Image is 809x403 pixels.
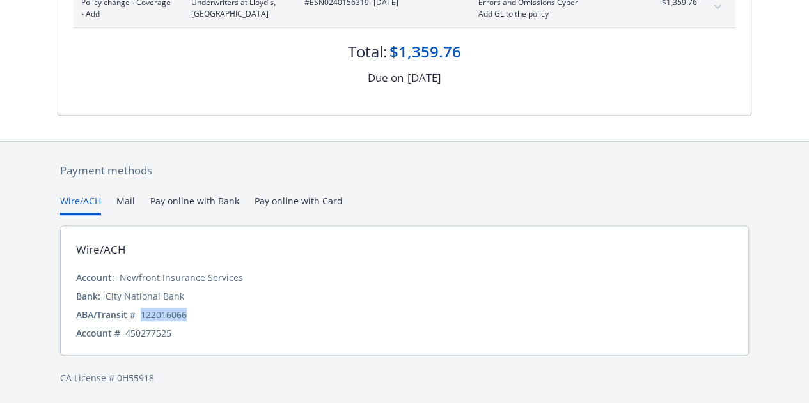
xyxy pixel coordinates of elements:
[150,194,239,215] button: Pay online with Bank
[106,289,184,303] div: City National Bank
[407,70,441,86] div: [DATE]
[125,326,171,340] div: 450277525
[389,41,461,63] div: $1,359.76
[348,41,387,63] div: Total:
[116,194,135,215] button: Mail
[255,194,343,215] button: Pay online with Card
[478,8,629,20] span: Add GL to the policy
[76,241,126,258] div: Wire/ACH
[76,289,100,303] div: Bank:
[60,371,749,384] div: CA License # 0H55918
[120,271,243,284] div: Newfront Insurance Services
[60,162,749,179] div: Payment methods
[60,194,101,215] button: Wire/ACH
[141,308,187,321] div: 122016066
[76,326,120,340] div: Account #
[76,308,136,321] div: ABA/Transit #
[368,70,404,86] div: Due on
[76,271,114,284] div: Account:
